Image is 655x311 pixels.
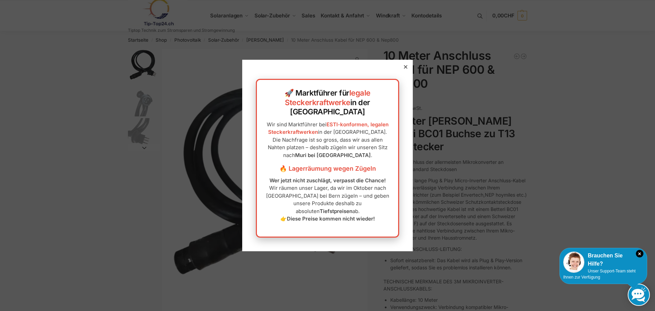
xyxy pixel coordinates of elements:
[285,88,370,107] a: legale Steckerkraftwerke
[563,269,636,280] span: Unser Support-Team steht Ihnen zur Verfügung
[264,121,391,159] p: Wir sind Marktführer bei in der [GEOGRAPHIC_DATA]. Die Nachfrage ist so gross, dass wir aus allen...
[264,164,391,173] h3: 🔥 Lagerräumung wegen Zügeln
[563,252,584,273] img: Customer service
[563,252,643,268] div: Brauchen Sie Hilfe?
[270,177,386,184] strong: Wer jetzt nicht zuschlägt, verpasst die Chance!
[320,208,352,214] strong: Tiefstpreisen
[636,250,643,257] i: Schließen
[264,177,391,223] p: Wir räumen unser Lager, da wir im Oktober nach [GEOGRAPHIC_DATA] bei Bern zügeln – und geben unse...
[295,152,371,158] strong: Muri bei [GEOGRAPHIC_DATA]
[287,215,375,222] strong: Diese Preise kommen nicht wieder!
[264,88,391,117] h2: 🚀 Marktführer für in der [GEOGRAPHIC_DATA]
[268,121,389,136] a: ESTI-konformen, legalen Steckerkraftwerken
